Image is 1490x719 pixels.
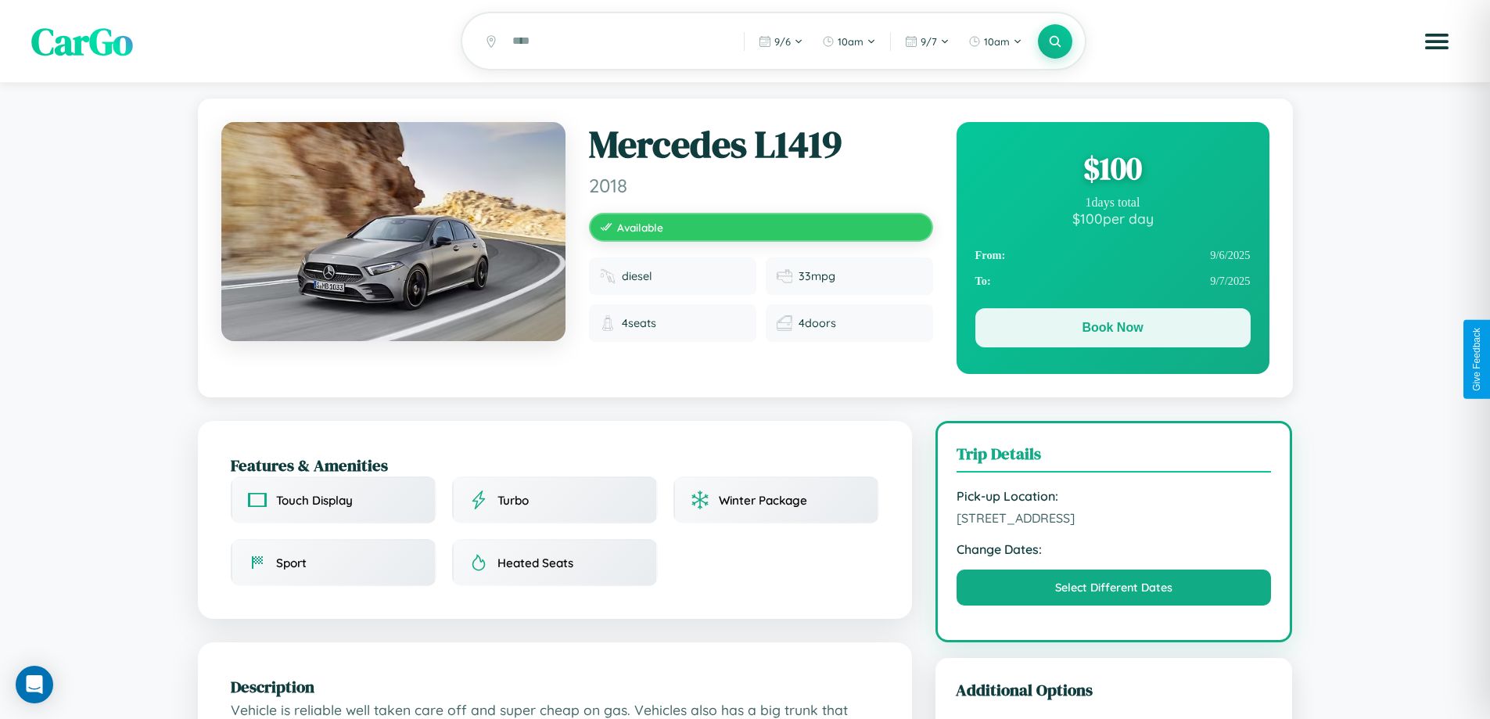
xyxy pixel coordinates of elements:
strong: To: [975,275,991,288]
span: [STREET_ADDRESS] [957,510,1272,526]
button: Select Different Dates [957,570,1272,606]
h2: Features & Amenities [231,454,879,476]
div: 9 / 7 / 2025 [975,268,1251,294]
strong: Pick-up Location: [957,488,1272,504]
span: 4 seats [622,316,656,330]
button: 10am [960,29,1030,54]
span: Turbo [497,493,529,508]
div: $ 100 [975,147,1251,189]
span: 4 doors [799,316,836,330]
strong: From: [975,249,1006,262]
img: Fuel efficiency [777,268,792,284]
span: 10am [984,35,1010,48]
button: 10am [814,29,884,54]
div: 9 / 6 / 2025 [975,243,1251,268]
img: Mercedes L1419 2018 [221,122,565,341]
span: Sport [276,555,307,570]
span: Available [617,221,663,234]
span: 10am [838,35,863,48]
strong: Change Dates: [957,541,1272,557]
span: CarGo [31,16,133,67]
div: Open Intercom Messenger [16,666,53,703]
div: Give Feedback [1471,328,1482,391]
span: 9 / 6 [774,35,791,48]
h3: Trip Details [957,442,1272,473]
img: Fuel type [600,268,616,284]
span: diesel [622,269,652,283]
h3: Additional Options [956,678,1273,701]
button: Book Now [975,308,1251,347]
div: 1 days total [975,196,1251,210]
span: 33 mpg [799,269,835,283]
span: 9 / 7 [921,35,937,48]
img: Seats [600,315,616,331]
div: $ 100 per day [975,210,1251,227]
span: Touch Display [276,493,353,508]
button: 9/6 [751,29,811,54]
h1: Mercedes L1419 [589,122,933,167]
button: Open menu [1415,20,1459,63]
h2: Description [231,675,879,698]
img: Doors [777,315,792,331]
span: Winter Package [719,493,807,508]
span: 2018 [589,174,933,197]
button: 9/7 [897,29,957,54]
span: Heated Seats [497,555,573,570]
